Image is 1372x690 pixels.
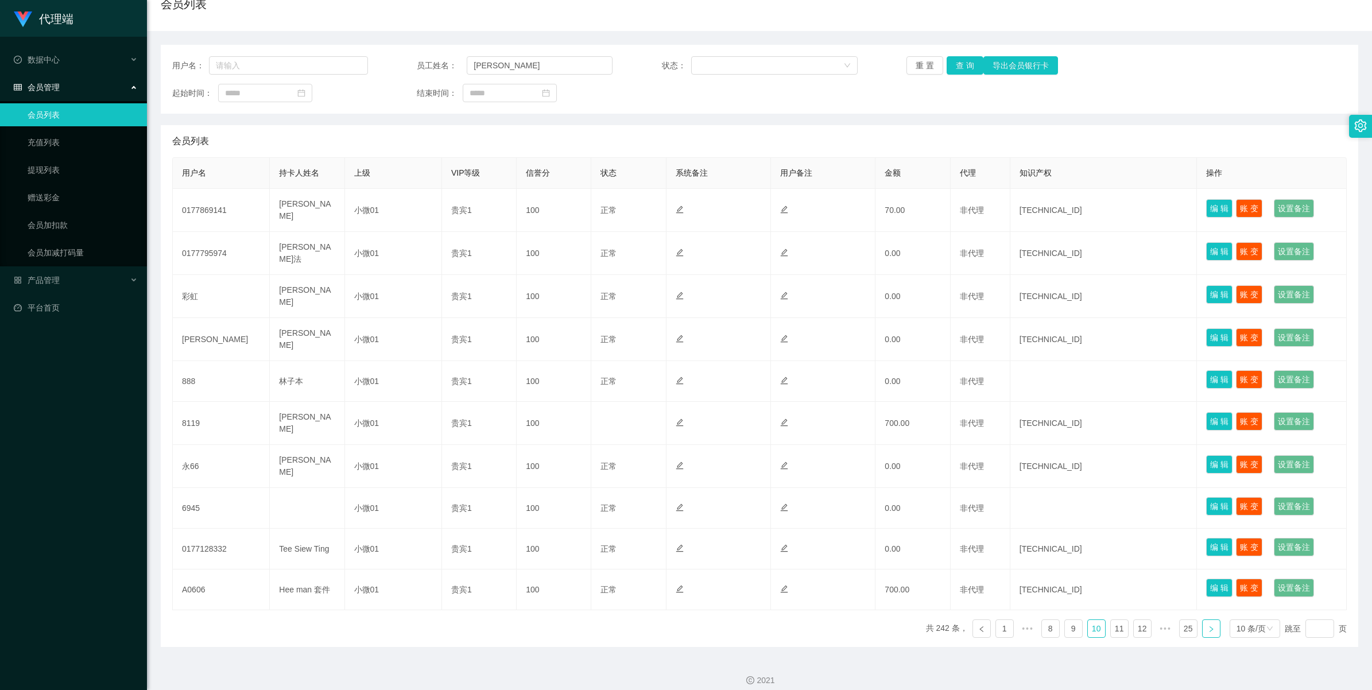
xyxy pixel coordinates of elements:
[442,488,517,529] td: 贵宾1
[780,335,788,343] i: 图标： 编辑
[345,488,442,529] td: 小微01
[676,544,684,552] i: 图标： 编辑
[780,418,788,427] i: 图标： 编辑
[676,377,684,385] i: 图标： 编辑
[875,232,950,275] td: 0.00
[1041,619,1060,638] li: 8
[983,56,1058,75] button: 导出会员银行卡
[780,585,788,593] i: 图标： 编辑
[676,206,684,214] i: 图标： 编辑
[1274,285,1314,304] button: 设置备注
[676,292,684,300] i: 图标： 编辑
[960,503,984,513] span: 非代理
[875,361,950,402] td: 0.00
[28,103,138,126] a: 会员列表
[1180,620,1197,637] a: 25
[1134,620,1151,637] a: 12
[172,87,218,99] span: 起始时间：
[1010,529,1197,569] td: [TECHNICAL_ID]
[279,168,319,177] span: 持卡人姓名
[173,402,270,445] td: 8119
[1236,497,1262,515] button: 账 变
[875,275,950,318] td: 0.00
[746,676,754,684] i: 图标： 版权所有
[885,168,901,177] span: 金额
[1111,620,1128,637] a: 11
[1206,455,1233,474] button: 编 辑
[1206,242,1233,261] button: 编 辑
[1087,619,1106,638] li: 10
[1010,445,1197,488] td: [TECHNICAL_ID]
[780,206,788,214] i: 图标： 编辑
[28,241,138,264] a: 会员加减打码量
[1206,199,1233,218] button: 编 辑
[442,569,517,610] td: 贵宾1
[1010,232,1197,275] td: [TECHNICAL_ID]
[1010,569,1197,610] td: [TECHNICAL_ID]
[345,318,442,361] td: 小微01
[526,168,550,177] span: 信誉分
[780,503,788,511] i: 图标： 编辑
[1156,619,1175,638] span: •••
[1088,620,1105,637] a: 10
[442,275,517,318] td: 贵宾1
[676,462,684,470] i: 图标： 编辑
[28,276,60,285] font: 产品管理
[172,134,209,148] span: 会员列表
[209,56,368,75] input: 请输入
[676,503,684,511] i: 图标： 编辑
[1018,619,1037,638] li: 向前 5 页
[182,168,206,177] span: 用户名
[960,335,984,344] span: 非代理
[270,232,344,275] td: [PERSON_NAME]法
[517,275,591,318] td: 100
[875,189,950,232] td: 70.00
[1274,538,1314,556] button: 设置备注
[600,544,617,553] span: 正常
[600,292,617,301] span: 正常
[960,168,976,177] span: 代理
[1179,619,1197,638] li: 25
[1274,370,1314,389] button: 设置备注
[1274,412,1314,431] button: 设置备注
[1202,619,1220,638] li: 下一页
[1206,579,1233,597] button: 编 辑
[28,55,60,64] font: 数据中心
[676,418,684,427] i: 图标： 编辑
[600,335,617,344] span: 正常
[270,569,344,610] td: Hee man 套件
[960,418,984,428] span: 非代理
[442,445,517,488] td: 贵宾1
[1236,455,1262,474] button: 账 变
[517,569,591,610] td: 100
[1236,370,1262,389] button: 账 变
[995,619,1014,638] li: 1
[1274,199,1314,218] button: 设置备注
[354,168,370,177] span: 上级
[1206,497,1233,515] button: 编 辑
[442,529,517,569] td: 贵宾1
[1042,620,1059,637] a: 8
[875,445,950,488] td: 0.00
[1274,242,1314,261] button: 设置备注
[14,296,138,319] a: 图标： 仪表板平台首页
[517,488,591,529] td: 100
[28,158,138,181] a: 提现列表
[517,402,591,445] td: 100
[947,56,983,75] button: 查 询
[14,11,32,28] img: logo.9652507e.png
[517,232,591,275] td: 100
[173,529,270,569] td: 0177128332
[972,619,991,638] li: 上一页
[1020,168,1052,177] span: 知识产权
[1354,119,1367,132] i: 图标： 设置
[1206,412,1233,431] button: 编 辑
[1274,497,1314,515] button: 设置备注
[1110,619,1129,638] li: 11
[14,276,22,284] i: 图标： AppStore-O
[417,60,467,72] span: 员工姓名：
[1236,285,1262,304] button: 账 变
[875,488,950,529] td: 0.00
[345,569,442,610] td: 小微01
[345,189,442,232] td: 小微01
